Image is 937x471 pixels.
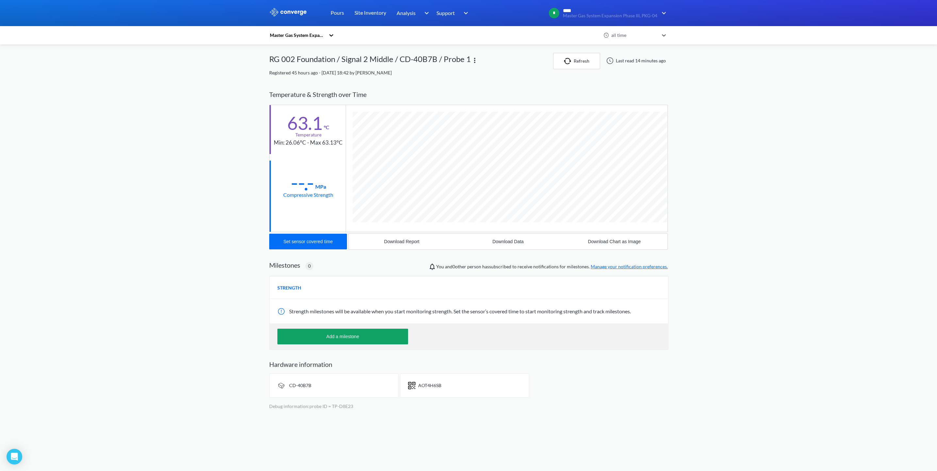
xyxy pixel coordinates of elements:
[284,239,333,244] div: Set sensor covered time
[289,308,631,314] span: Strength milestones will be available when you start monitoring strength. Set the sensor’s covere...
[269,84,668,105] div: Temperature & Strength over Time
[295,131,321,138] div: Temperature
[657,9,668,17] img: downArrow.svg
[591,264,668,269] a: Manage your notification preferences.
[269,32,325,39] div: Master Gas System Expansion Phase III, PKG-04
[561,234,667,249] button: Download Chart as Image
[349,234,455,249] button: Download Report
[277,329,408,344] button: Add a milestone
[455,234,561,249] button: Download Data
[553,53,600,69] button: Refresh
[420,9,431,17] img: downArrow.svg
[269,53,471,69] div: RG 002 Foundation / Signal 2 Middle / CD-40B7B / Probe 1
[384,239,419,244] div: Download Report
[274,138,343,147] div: Min: 26.06°C - Max 63.13°C
[308,262,311,270] span: 0
[459,9,470,17] img: downArrow.svg
[287,115,322,131] div: 63.1
[269,234,347,249] button: Set sensor covered time
[428,263,436,271] img: notifications-icon.svg
[397,9,416,17] span: Analysis
[269,403,668,410] p: Debug information: probe ID = TP-D8E23
[269,70,392,75] span: Registered 45 hours ago - [DATE] 18:42 by [PERSON_NAME]
[277,284,301,291] span: STRENGTH
[492,239,524,244] div: Download Data
[452,264,466,269] span: 0 other
[436,263,668,270] span: You and person has subscribed to receive notifications for milestones.
[269,261,300,269] h2: Milestones
[269,8,307,16] img: logo_ewhite.svg
[408,382,416,389] img: icon-short-text.svg
[269,360,668,368] h2: Hardware information
[588,239,641,244] div: Download Chart as Image
[283,191,333,199] div: Compressive Strength
[471,56,479,64] img: more.svg
[7,449,22,464] div: Open Intercom Messenger
[603,57,668,65] div: Last read 14 minutes ago
[563,13,657,18] span: Master Gas System Expansion Phase III, PKG-04
[289,383,311,388] span: CD-40B7B
[418,383,441,388] span: AOT4H6SB
[610,32,659,39] div: all time
[603,32,609,38] img: icon-clock.svg
[277,382,285,389] img: signal-icon.svg
[436,9,455,17] span: Support
[291,174,314,191] div: --.-
[564,58,574,64] img: icon-refresh.svg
